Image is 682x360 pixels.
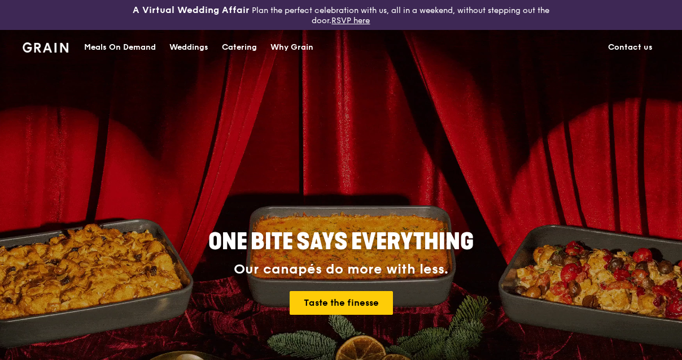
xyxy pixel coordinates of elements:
div: Catering [222,31,257,64]
span: ONE BITE SAYS EVERYTHING [208,228,474,255]
h3: A Virtual Wedding Affair [133,5,250,16]
a: Catering [215,31,264,64]
div: Our canapés do more with less. [138,262,544,277]
a: Weddings [163,31,215,64]
div: Why Grain [270,31,313,64]
a: Contact us [601,31,659,64]
div: Plan the perfect celebration with us, all in a weekend, without stepping out the door. [113,5,568,25]
div: Weddings [169,31,208,64]
a: Why Grain [264,31,320,64]
img: Grain [23,42,68,53]
a: RSVP here [331,16,370,25]
a: Taste the finesse [290,291,393,315]
a: GrainGrain [23,29,68,63]
div: Meals On Demand [84,31,156,64]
